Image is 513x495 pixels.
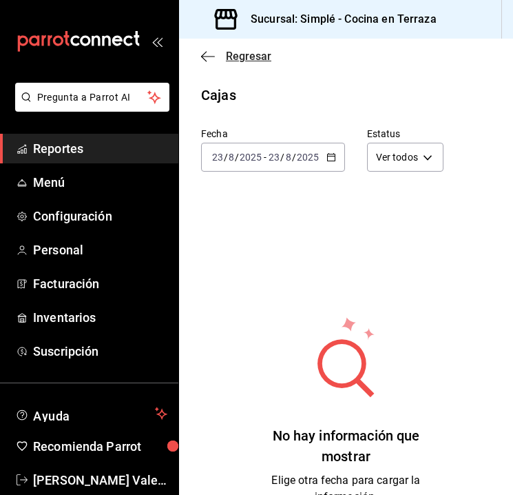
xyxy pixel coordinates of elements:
label: Fecha [201,129,345,139]
span: Recomienda Parrot [33,437,167,456]
span: Suscripción [33,342,167,361]
label: Estatus [367,129,443,139]
h3: Sucursal: Simplé - Cocina en Terraza [240,11,437,28]
span: Personal [33,241,167,259]
span: / [292,152,296,163]
input: -- [285,152,292,163]
input: -- [228,152,235,163]
div: Ver todos [367,143,443,172]
span: [PERSON_NAME] Valencia [PERSON_NAME] [33,471,167,489]
input: -- [211,152,224,163]
input: -- [268,152,280,163]
button: Pregunta a Parrot AI [15,83,169,112]
button: Regresar [201,50,271,63]
button: open_drawer_menu [151,36,163,47]
a: Pregunta a Parrot AI [10,100,169,114]
span: - [264,152,266,163]
span: Regresar [226,50,271,63]
span: Pregunta a Parrot AI [37,90,148,105]
input: ---- [239,152,262,163]
span: Ayuda [33,405,149,422]
div: Cajas [201,85,236,105]
span: Configuración [33,207,167,225]
span: Facturación [33,274,167,293]
input: ---- [296,152,320,163]
span: Menú [33,173,167,192]
span: / [224,152,228,163]
span: Reportes [33,139,167,158]
span: / [235,152,239,163]
div: No hay información que mostrar [267,425,425,467]
span: Inventarios [33,308,167,327]
span: / [280,152,284,163]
